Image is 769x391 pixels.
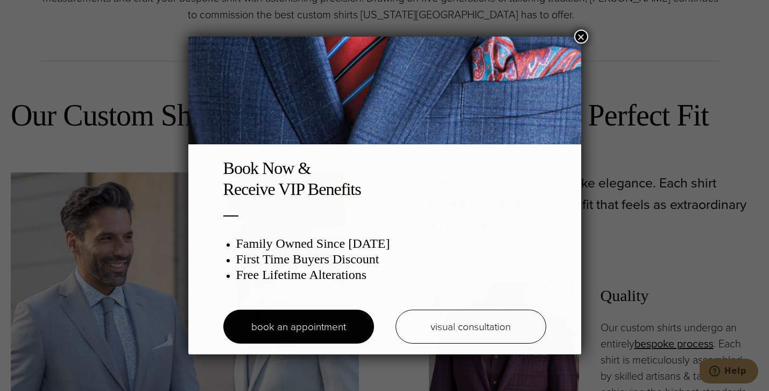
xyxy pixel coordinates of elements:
h3: First Time Buyers Discount [236,252,546,267]
h2: Book Now & Receive VIP Benefits [223,158,546,199]
button: Close [574,30,588,44]
a: visual consultation [396,310,546,344]
a: book an appointment [223,310,374,344]
h3: Free Lifetime Alterations [236,267,546,283]
span: Help [25,8,47,17]
h3: Family Owned Since [DATE] [236,236,546,252]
